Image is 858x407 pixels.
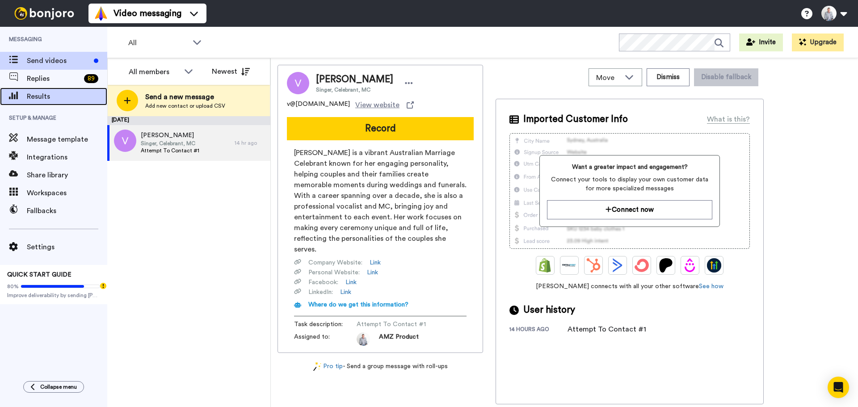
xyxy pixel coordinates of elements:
[308,278,338,287] span: Facebook :
[523,113,628,126] span: Imported Customer Info
[340,288,351,297] a: Link
[357,320,442,329] span: Attempt To Contact #1
[547,163,712,172] span: Want a greater impact and engagement?
[547,200,712,219] button: Connect now
[308,288,333,297] span: LinkedIn :
[308,302,408,308] span: Where do we get this information?
[538,258,552,273] img: Shopify
[509,282,750,291] span: [PERSON_NAME] connects with all your other software
[27,242,107,252] span: Settings
[370,258,381,267] a: Link
[114,130,136,152] img: v.png
[313,362,343,371] a: Pro tip
[145,102,225,109] span: Add new contact or upload CSV
[27,134,107,145] span: Message template
[355,100,414,110] a: View website
[694,68,758,86] button: Disable fallback
[27,188,107,198] span: Workspaces
[205,63,257,80] button: Newest
[316,73,393,86] span: [PERSON_NAME]
[11,7,78,20] img: bj-logo-header-white.svg
[129,67,180,77] div: All members
[509,326,568,335] div: 14 hours ago
[294,332,357,346] span: Assigned to:
[99,282,107,290] div: Tooltip anchor
[145,92,225,102] span: Send a new message
[568,324,646,335] div: Attempt To Contact #1
[647,68,690,86] button: Dismiss
[27,73,80,84] span: Replies
[707,114,750,125] div: What is this?
[355,100,400,110] span: View website
[141,147,199,154] span: Attempt To Contact #1
[7,292,100,299] span: Improve deliverability by sending [PERSON_NAME]’s from your own email
[792,34,844,51] button: Upgrade
[367,268,378,277] a: Link
[523,303,575,317] span: User history
[659,258,673,273] img: Patreon
[379,332,419,346] span: AMZ Product
[345,278,357,287] a: Link
[114,7,181,20] span: Video messaging
[128,38,188,48] span: All
[141,131,199,140] span: [PERSON_NAME]
[27,91,107,102] span: Results
[294,147,467,255] span: [PERSON_NAME] is a vibrant Australian Marriage Celebrant known for her engaging personality, help...
[27,152,107,163] span: Integrations
[308,258,362,267] span: Company Website :
[27,206,107,216] span: Fallbacks
[27,55,90,66] span: Send videos
[141,140,199,147] span: Singer, Celebrant, MC
[707,258,721,273] img: GoHighLevel
[610,258,625,273] img: ActiveCampaign
[739,34,783,51] button: Invite
[586,258,601,273] img: Hubspot
[562,258,576,273] img: Ontraport
[278,362,483,371] div: - Send a group message with roll-ups
[7,272,71,278] span: QUICK START GUIDE
[596,72,620,83] span: Move
[683,258,697,273] img: Drip
[828,377,849,398] div: Open Intercom Messenger
[23,381,84,393] button: Collapse menu
[357,332,370,346] img: 0c7be819-cb90-4fe4-b844-3639e4b630b0-1684457197.jpg
[7,283,19,290] span: 80%
[107,116,270,125] div: [DATE]
[235,139,266,147] div: 14 hr ago
[40,383,77,390] span: Collapse menu
[547,175,712,193] span: Connect your tools to display your own customer data for more specialized messages
[84,74,98,83] div: 89
[699,283,723,290] a: See how
[308,268,360,277] span: Personal Website :
[294,320,357,329] span: Task description :
[287,100,350,110] span: v@[DOMAIN_NAME]
[316,86,393,93] span: Singer, Celebrant, MC
[27,170,107,180] span: Share library
[287,72,309,94] img: Image of Veronica
[313,362,321,371] img: magic-wand.svg
[94,6,108,21] img: vm-color.svg
[287,117,474,140] button: Record
[635,258,649,273] img: ConvertKit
